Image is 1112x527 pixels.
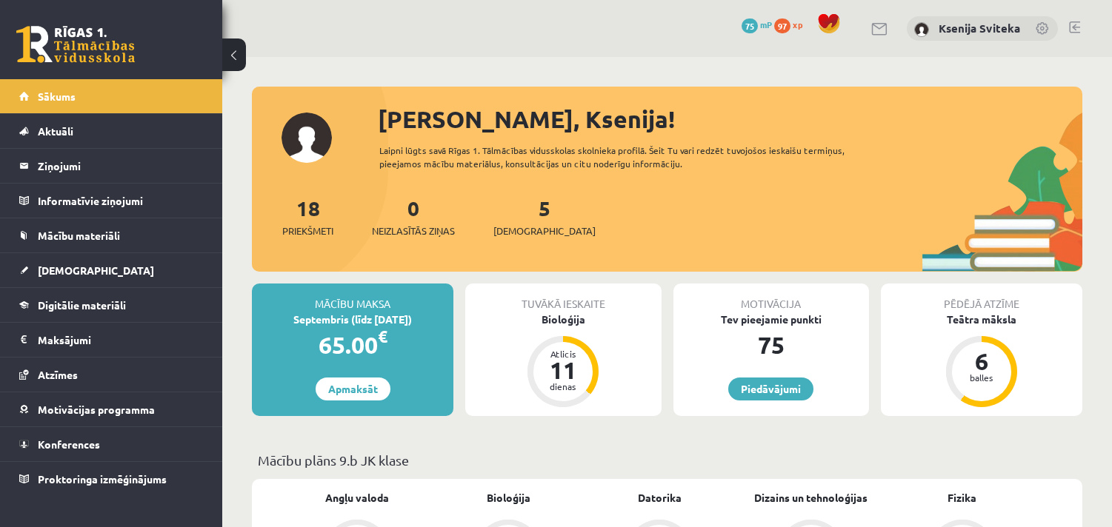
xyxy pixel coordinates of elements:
[793,19,802,30] span: xp
[19,427,204,461] a: Konferences
[939,21,1020,36] a: Ksenija Sviteka
[754,490,868,506] a: Dizains un tehnoloģijas
[959,349,1004,373] div: 6
[282,224,333,238] span: Priekšmeti
[372,195,455,238] a: 0Neizlasītās ziņas
[673,312,869,327] div: Tev pieejamie punkti
[19,218,204,252] a: Mācību materiāli
[379,144,878,170] div: Laipni lūgts savā Rīgas 1. Tālmācības vidusskolas skolnieka profilā. Šeit Tu vari redzēt tuvojošo...
[38,437,100,451] span: Konferences
[282,195,333,238] a: 18Priekšmeti
[541,349,585,358] div: Atlicis
[465,283,661,312] div: Tuvākā ieskaite
[728,377,813,400] a: Piedāvājumi
[881,312,1082,327] div: Teātra māksla
[38,403,155,416] span: Motivācijas programma
[378,326,387,347] span: €
[774,19,790,33] span: 97
[19,253,204,287] a: [DEMOGRAPHIC_DATA]
[19,79,204,113] a: Sākums
[881,283,1082,312] div: Pēdējā atzīme
[465,312,661,327] div: Bioloģija
[19,462,204,496] a: Proktoringa izmēģinājums
[19,184,204,218] a: Informatīvie ziņojumi
[760,19,772,30] span: mP
[541,358,585,382] div: 11
[38,368,78,381] span: Atzīmes
[493,195,596,238] a: 5[DEMOGRAPHIC_DATA]
[316,377,390,400] a: Apmaksāt
[252,283,453,312] div: Mācību maksa
[19,288,204,322] a: Digitālie materiāli
[252,327,453,363] div: 65.00
[742,19,772,30] a: 75 mP
[372,224,455,238] span: Neizlasītās ziņas
[673,327,869,363] div: 75
[638,490,682,506] a: Datorika
[38,90,76,103] span: Sākums
[38,124,73,138] span: Aktuāli
[38,472,167,486] span: Proktoringa izmēģinājums
[541,382,585,391] div: dienas
[16,26,135,63] a: Rīgas 1. Tālmācības vidusskola
[742,19,758,33] span: 75
[38,323,204,357] legend: Maksājumi
[19,392,204,426] a: Motivācijas programma
[38,149,204,183] legend: Ziņojumi
[774,19,810,30] a: 97 xp
[378,101,1082,137] div: [PERSON_NAME], Ksenija!
[487,490,530,506] a: Bioloģija
[19,114,204,148] a: Aktuāli
[38,263,154,277] span: [DEMOGRAPHIC_DATA]
[19,149,204,183] a: Ziņojumi
[465,312,661,409] a: Bioloģija Atlicis 11 dienas
[252,312,453,327] div: Septembris (līdz [DATE])
[19,323,204,357] a: Maksājumi
[493,224,596,238] span: [DEMOGRAPHIC_DATA]
[673,283,869,312] div: Motivācija
[948,490,976,506] a: Fizika
[914,22,929,37] img: Ksenija Sviteka
[19,358,204,392] a: Atzīmes
[881,312,1082,409] a: Teātra māksla 6 balles
[38,229,120,242] span: Mācību materiāli
[38,184,204,218] legend: Informatīvie ziņojumi
[38,298,126,312] span: Digitālie materiāli
[959,373,1004,382] div: balles
[258,450,1076,470] p: Mācību plāns 9.b JK klase
[325,490,389,506] a: Angļu valoda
